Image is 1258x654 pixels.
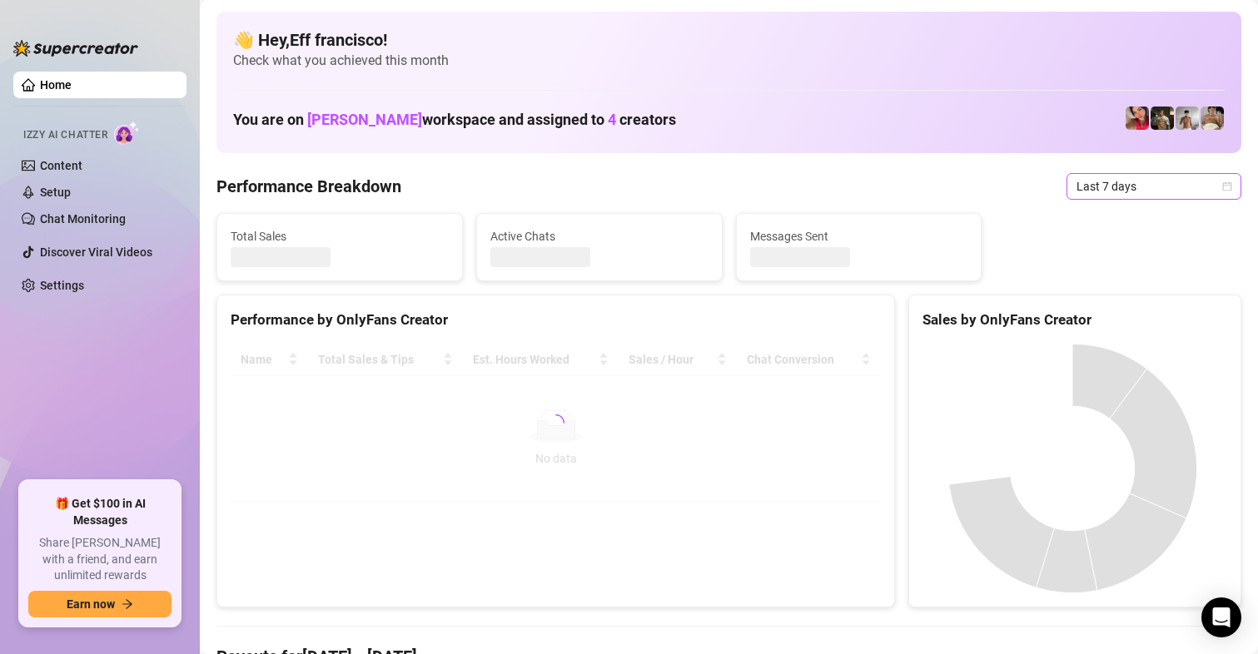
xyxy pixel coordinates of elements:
[67,597,115,611] span: Earn now
[544,411,567,434] span: loading
[233,111,676,129] h1: You are on workspace and assigned to creators
[233,28,1225,52] h4: 👋 Hey, Eff francisco !
[1126,107,1149,130] img: Vanessa
[307,111,422,128] span: [PERSON_NAME]
[1222,181,1232,191] span: calendar
[28,591,172,617] button: Earn nowarrow-right
[40,78,72,92] a: Home
[28,535,172,584] span: Share [PERSON_NAME] with a friend, and earn unlimited rewards
[233,52,1225,70] span: Check what you achieved this month
[28,496,172,528] span: 🎁 Get $100 in AI Messages
[216,175,401,198] h4: Performance Breakdown
[231,309,881,331] div: Performance by OnlyFans Creator
[13,40,138,57] img: logo-BBDzfeDw.svg
[490,227,709,245] span: Active Chats
[1201,107,1224,130] img: Aussieboy_jfree
[114,121,140,145] img: AI Chatter
[40,245,152,259] a: Discover Viral Videos
[23,127,107,143] span: Izzy AI Chatter
[40,186,71,199] a: Setup
[122,598,133,610] span: arrow-right
[231,227,449,245] span: Total Sales
[40,279,84,292] a: Settings
[1201,597,1241,637] div: Open Intercom Messenger
[750,227,968,245] span: Messages Sent
[608,111,616,128] span: 4
[40,159,82,172] a: Content
[922,309,1227,331] div: Sales by OnlyFans Creator
[1176,107,1199,130] img: aussieboy_j
[1151,107,1174,130] img: Tony
[40,212,126,225] a: Chat Monitoring
[1077,174,1231,199] span: Last 7 days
